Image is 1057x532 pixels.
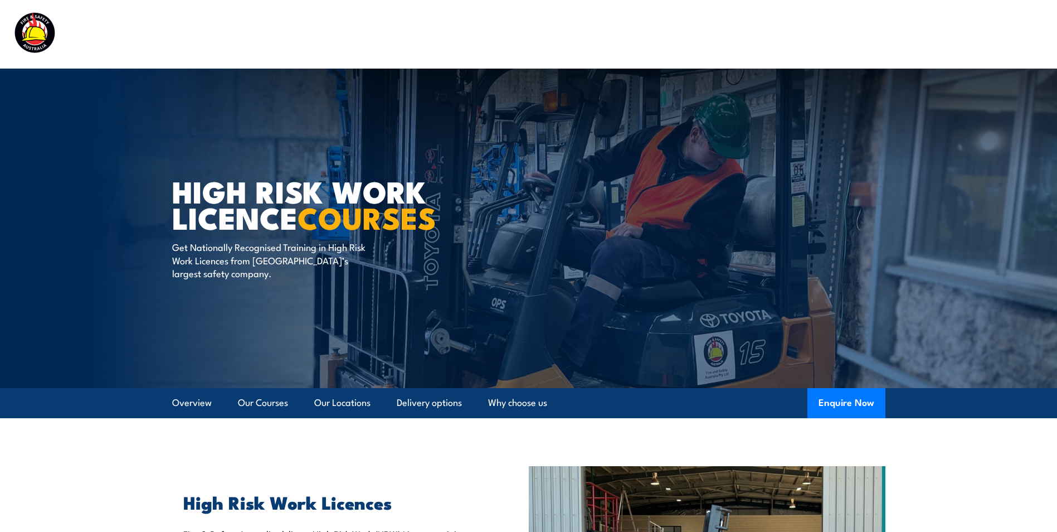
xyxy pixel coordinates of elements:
[172,178,447,230] h1: High Risk Work Licence
[488,388,547,418] a: Why choose us
[397,388,462,418] a: Delivery options
[833,20,858,49] a: News
[512,20,586,49] a: Course Calendar
[298,194,436,240] strong: COURSES
[183,494,478,510] h2: High Risk Work Licences
[172,240,376,279] p: Get Nationally Recognised Training in High Risk Work Licences from [GEOGRAPHIC_DATA]’s largest sa...
[238,388,288,418] a: Our Courses
[172,388,212,418] a: Overview
[807,388,885,418] button: Enquire Now
[767,20,808,49] a: About Us
[882,20,945,49] a: Learner Portal
[610,20,743,49] a: Emergency Response Services
[452,20,487,49] a: Courses
[970,20,1005,49] a: Contact
[314,388,371,418] a: Our Locations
